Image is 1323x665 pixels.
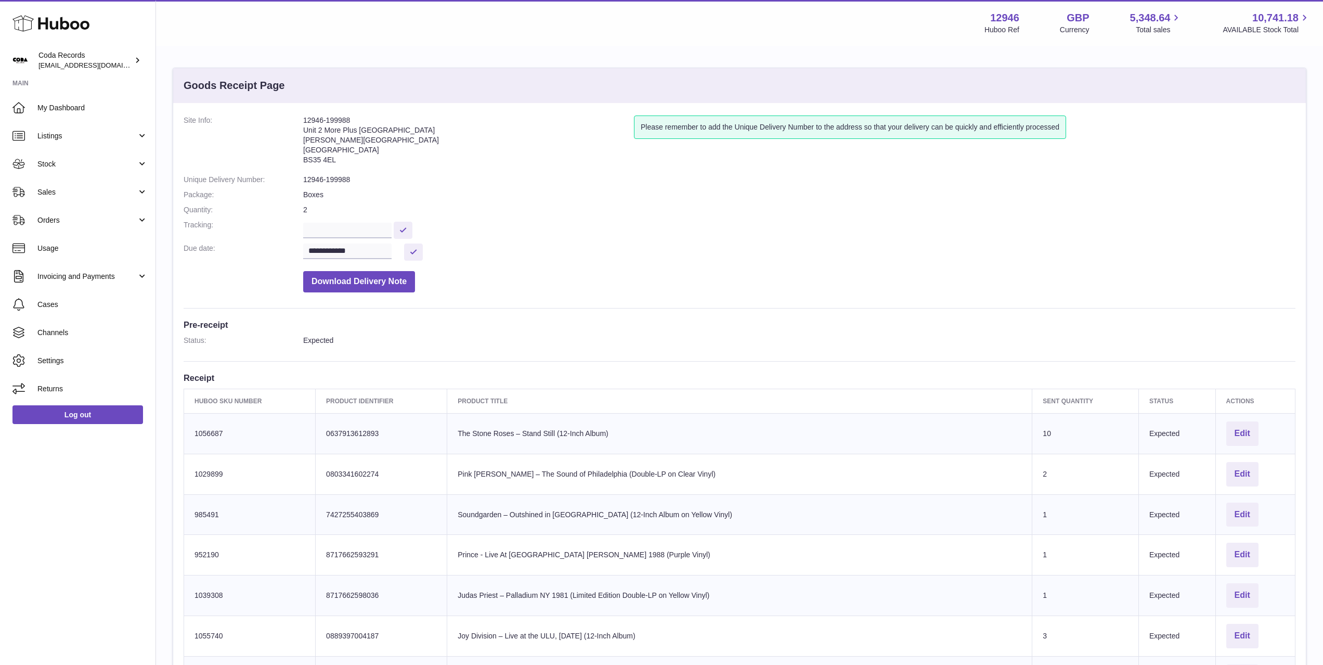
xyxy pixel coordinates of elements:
[1226,462,1259,487] button: Edit
[184,494,316,535] td: 985491
[447,576,1032,616] td: Judas Priest – Palladium NY 1981 (Limited Edition Double-LP on Yellow Vinyl)
[1226,583,1259,608] button: Edit
[184,372,1295,383] h3: Receipt
[184,389,316,413] th: Huboo SKU Number
[37,300,148,310] span: Cases
[184,244,303,261] dt: Due date:
[184,190,303,200] dt: Package:
[1226,543,1259,567] button: Edit
[1060,25,1089,35] div: Currency
[37,328,148,338] span: Channels
[316,389,447,413] th: Product Identifier
[990,11,1019,25] strong: 12946
[303,336,1295,346] dd: Expected
[184,336,303,346] dt: Status:
[447,535,1032,576] td: Prince - Live At [GEOGRAPHIC_DATA] [PERSON_NAME] 1988 (Purple Vinyl)
[1223,11,1311,35] a: 10,741.18 AVAILABLE Stock Total
[447,413,1032,454] td: The Stone Roses – Stand Still (12-Inch Album)
[1138,576,1215,616] td: Expected
[12,405,143,424] a: Log out
[316,494,447,535] td: 7427255403869
[38,50,132,70] div: Coda Records
[1130,11,1183,35] a: 5,348.64 Total sales
[634,116,1066,139] div: Please remember to add the Unique Delivery Number to the address so that your delivery can be qui...
[1138,616,1215,656] td: Expected
[447,389,1032,413] th: Product title
[184,413,316,454] td: 1056687
[184,205,303,215] dt: Quantity:
[1130,11,1171,25] span: 5,348.64
[1226,503,1259,527] button: Edit
[184,454,316,494] td: 1029899
[1067,11,1089,25] strong: GBP
[38,61,153,69] span: [EMAIL_ADDRESS][DOMAIN_NAME]
[1032,413,1139,454] td: 10
[1138,454,1215,494] td: Expected
[1032,454,1139,494] td: 2
[303,175,1295,185] dd: 12946-199988
[1032,616,1139,656] td: 3
[37,187,137,197] span: Sales
[12,53,28,68] img: haz@pcatmedia.com
[303,116,634,170] address: 12946-199988 Unit 2 More Plus [GEOGRAPHIC_DATA] [PERSON_NAME][GEOGRAPHIC_DATA] [GEOGRAPHIC_DATA] ...
[1032,494,1139,535] td: 1
[184,576,316,616] td: 1039308
[1136,25,1182,35] span: Total sales
[1032,535,1139,576] td: 1
[1138,413,1215,454] td: Expected
[37,356,148,366] span: Settings
[1138,535,1215,576] td: Expected
[1226,624,1259,648] button: Edit
[184,175,303,185] dt: Unique Delivery Number:
[1252,11,1299,25] span: 10,741.18
[184,220,303,238] dt: Tracking:
[184,79,285,93] h3: Goods Receipt Page
[184,616,316,656] td: 1055740
[1215,389,1295,413] th: Actions
[184,319,1295,330] h3: Pre-receipt
[1138,494,1215,535] td: Expected
[37,131,137,141] span: Listings
[37,103,148,113] span: My Dashboard
[37,215,137,225] span: Orders
[37,244,148,253] span: Usage
[1032,576,1139,616] td: 1
[184,535,316,576] td: 952190
[984,25,1019,35] div: Huboo Ref
[316,535,447,576] td: 8717662593291
[316,616,447,656] td: 0889397004187
[1138,389,1215,413] th: Status
[447,454,1032,494] td: Pink [PERSON_NAME] – The Sound of Philadelphia (Double-LP on Clear Vinyl)
[316,454,447,494] td: 0803341602274
[1226,421,1259,446] button: Edit
[303,205,1295,215] dd: 2
[303,190,1295,200] dd: Boxes
[1223,25,1311,35] span: AVAILABLE Stock Total
[37,384,148,394] span: Returns
[316,576,447,616] td: 8717662598036
[447,616,1032,656] td: Joy Division – Live at the ULU, [DATE] (12-Inch Album)
[447,494,1032,535] td: Soundgarden – Outshined in [GEOGRAPHIC_DATA] (12-Inch Album on Yellow Vinyl)
[37,272,137,282] span: Invoicing and Payments
[303,271,415,292] button: Download Delivery Note
[37,159,137,169] span: Stock
[316,413,447,454] td: 0637913612893
[1032,389,1139,413] th: Sent Quantity
[184,116,303,170] dt: Site Info:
